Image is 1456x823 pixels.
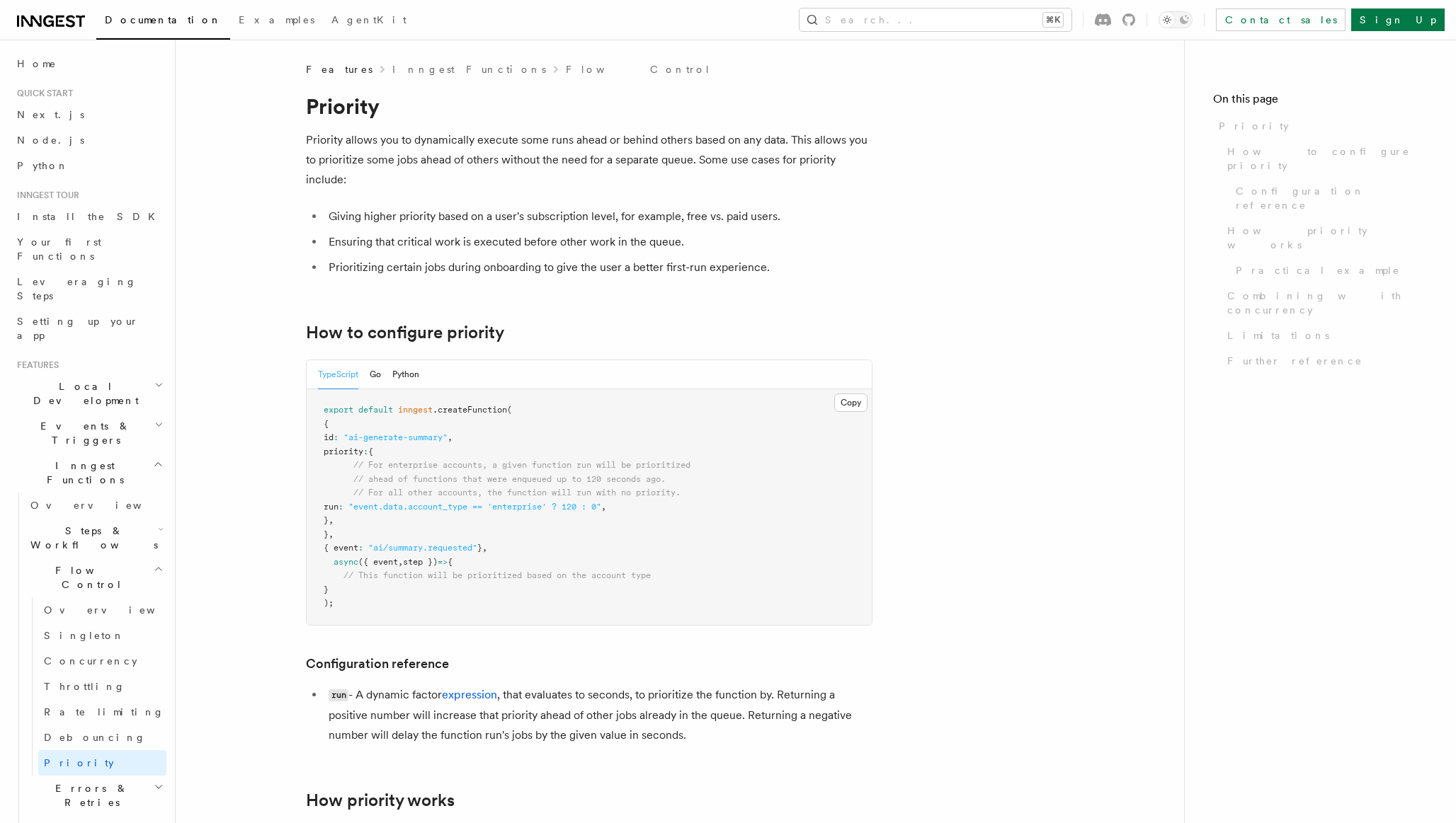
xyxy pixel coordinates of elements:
a: How to configure priority [306,323,504,343]
span: } [477,543,482,553]
span: Quick start [11,88,73,99]
span: "ai/summary.requested" [368,543,477,553]
a: Leveraging Steps [11,269,166,309]
a: How to configure priority [1222,139,1428,178]
a: Inngest Functions [392,62,546,76]
button: TypeScript [318,360,358,389]
a: Singleton [38,623,166,648]
span: => [438,557,448,567]
button: Python [392,360,419,389]
a: Setting up your app [11,309,166,348]
span: Throttling [44,681,125,692]
button: Go [370,360,381,389]
span: priority [324,447,363,456]
li: Ensuring that critical work is executed before other work in the queue. [324,232,872,252]
button: Errors & Retries [25,776,166,815]
span: // For enterprise accounts, a given function run will be prioritized [353,460,690,470]
span: Events & Triggers [11,419,154,447]
span: , [601,502,606,512]
span: "ai-generate-summary" [343,432,448,442]
span: { event [324,543,358,553]
a: Install the SDK [11,204,166,229]
span: id [324,432,334,442]
span: How priority works [1227,224,1428,252]
button: Steps & Workflows [25,518,166,558]
span: Priority [1219,119,1289,133]
span: .createFunction [433,405,507,415]
span: Home [17,57,57,71]
span: Steps & Workflows [25,524,158,552]
span: Overview [44,604,190,616]
span: Combining with concurrency [1227,289,1428,317]
button: Toggle dark mode [1159,11,1193,28]
span: // ahead of functions that were enqueued up to 120 seconds ago. [353,474,666,484]
span: inngest [398,405,433,415]
button: Search...⌘K [800,8,1071,31]
span: run [324,502,339,512]
span: : [334,432,339,442]
span: { [448,557,453,567]
span: Configuration reference [1236,184,1428,212]
a: Contact sales [1216,8,1346,31]
button: Events & Triggers [11,413,166,453]
a: Configuration reference [1230,178,1428,218]
a: Home [11,51,166,76]
span: Inngest Functions [11,459,153,487]
span: : [358,543,363,553]
a: Documentation [96,4,230,40]
kbd: ⌘K [1043,13,1063,27]
span: // For all other accounts, the function will run with no priority. [353,488,681,497]
span: default [358,405,393,415]
span: , [482,543,487,553]
a: AgentKit [323,4,415,38]
span: Setting up your app [17,316,139,341]
a: Combining with concurrency [1222,283,1428,323]
span: export [324,405,353,415]
span: Node.js [17,134,84,146]
span: "event.data.account_type == 'enterprise' ? 120 : 0" [348,502,601,512]
a: Priority [38,750,166,776]
span: ); [324,598,334,608]
span: AgentKit [331,14,406,25]
span: Features [11,359,59,371]
a: Flow Control [566,62,711,76]
span: } [324,515,329,525]
a: Examples [230,4,323,38]
a: Configuration reference [306,654,449,674]
span: Install the SDK [17,211,164,222]
span: : [339,502,343,512]
span: Overview [30,500,176,511]
li: Prioritizing certain jobs during onboarding to give the user a better first-run experience. [324,258,872,277]
a: Node.js [11,127,166,153]
a: Rate limiting [38,699,166,725]
code: run [329,689,348,701]
span: Priority [44,757,114,769]
span: Debouncing [44,732,146,743]
a: Further reference [1222,348,1428,374]
a: Practical example [1230,258,1428,283]
span: { [324,419,329,429]
span: ({ event [358,557,398,567]
span: async [334,557,358,567]
span: Next.js [17,109,84,120]
p: Priority allows you to dynamically execute some runs ahead or behind others based on any data. Th... [306,130,872,190]
span: Documentation [105,14,222,25]
button: Flow Control [25,558,166,597]
span: , [448,432,453,442]
h4: On this page [1213,91,1428,113]
span: Your first Functions [17,236,101,262]
a: Python [11,153,166,178]
a: expression [442,688,497,701]
span: Limitations [1227,328,1329,343]
a: Sign Up [1351,8,1445,31]
span: Features [306,62,372,76]
span: Inngest tour [11,190,79,201]
h1: Priority [306,93,872,119]
span: Further reference [1227,354,1363,368]
span: } [324,585,329,594]
span: Flow Control [25,563,154,592]
a: Priority [1213,113,1428,139]
a: Your first Functions [11,229,166,269]
span: , [398,557,403,567]
span: Singleton [44,630,125,641]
